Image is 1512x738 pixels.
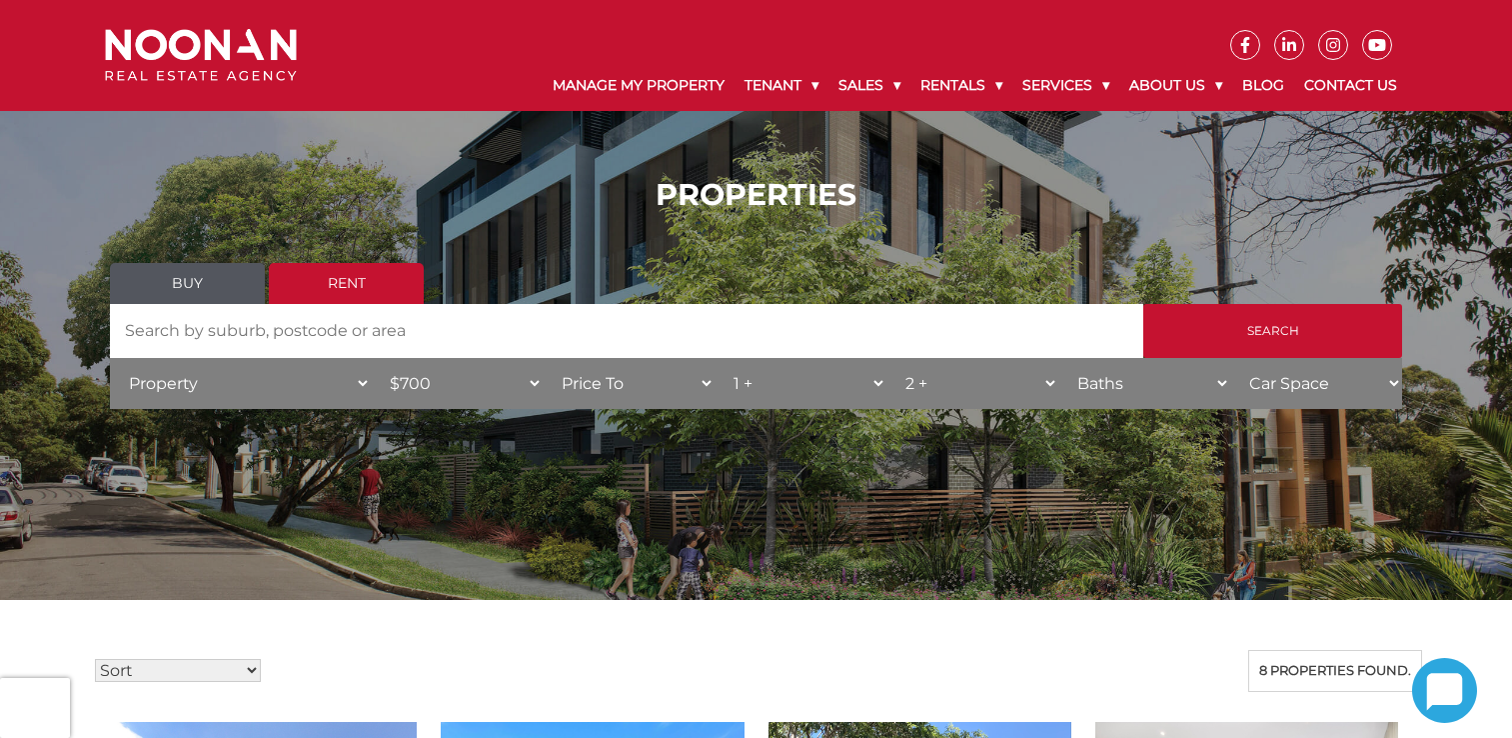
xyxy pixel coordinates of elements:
a: Buy [110,263,265,304]
a: Contact Us [1294,60,1407,111]
img: Noonan Real Estate Agency [105,29,297,82]
h1: PROPERTIES [110,177,1402,213]
a: Sales [828,60,910,111]
a: Blog [1232,60,1294,111]
a: Rent [269,263,424,304]
a: About Us [1119,60,1232,111]
input: Search by suburb, postcode or area [110,304,1143,358]
select: Sort Listings [95,659,261,682]
div: 8 properties found. [1248,650,1422,692]
a: Services [1012,60,1119,111]
a: Manage My Property [543,60,735,111]
a: Tenant [735,60,828,111]
a: Rentals [910,60,1012,111]
input: Search [1143,304,1402,358]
